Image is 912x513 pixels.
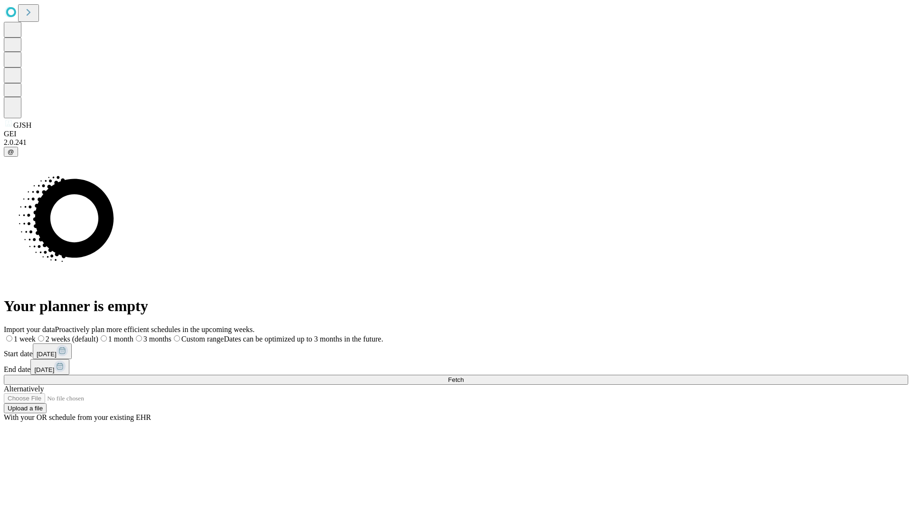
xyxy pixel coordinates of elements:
span: @ [8,148,14,155]
span: 1 week [14,335,36,343]
button: Upload a file [4,403,47,413]
div: End date [4,359,908,375]
div: GEI [4,130,908,138]
span: Alternatively [4,385,44,393]
span: With your OR schedule from your existing EHR [4,413,151,421]
input: Custom rangeDates can be optimized up to 3 months in the future. [174,335,180,342]
span: [DATE] [34,366,54,373]
span: Import your data [4,325,55,333]
h1: Your planner is empty [4,297,908,315]
div: Start date [4,343,908,359]
span: Dates can be optimized up to 3 months in the future. [224,335,383,343]
input: 2 weeks (default) [38,335,44,342]
span: 2 weeks (default) [46,335,98,343]
span: GJSH [13,121,31,129]
div: 2.0.241 [4,138,908,147]
span: Custom range [181,335,224,343]
input: 1 month [101,335,107,342]
button: Fetch [4,375,908,385]
button: @ [4,147,18,157]
input: 3 months [136,335,142,342]
button: [DATE] [30,359,69,375]
span: 3 months [143,335,171,343]
span: Proactively plan more efficient schedules in the upcoming weeks. [55,325,255,333]
span: 1 month [108,335,133,343]
span: Fetch [448,376,464,383]
span: [DATE] [37,351,57,358]
input: 1 week [6,335,12,342]
button: [DATE] [33,343,72,359]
